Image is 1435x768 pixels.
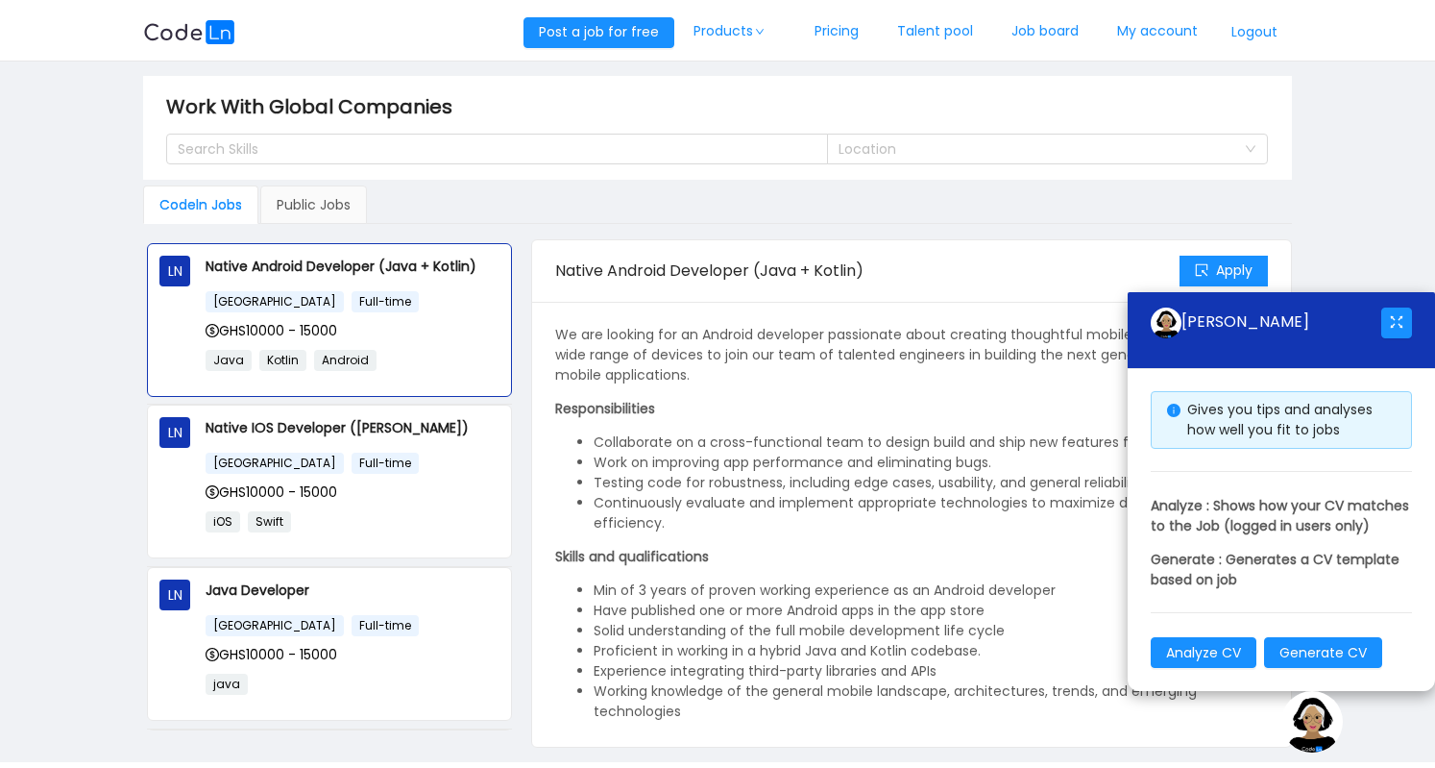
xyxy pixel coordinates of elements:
[206,321,337,340] span: GHS10000 - 15000
[594,661,1267,681] li: Experience integrating third-party libraries and APIs
[314,350,377,371] span: Android
[594,681,1267,722] li: Working knowledge of the general mobile landscape, architectures, trends, and emerging technologies
[259,350,306,371] span: Kotlin
[1217,17,1292,48] button: Logout
[143,20,235,44] img: logobg.f302741d.svg
[206,483,337,502] span: GHS10000 - 15000
[839,139,1235,159] div: Location
[352,453,419,474] span: Full-time
[206,580,499,601] p: Java Developer
[594,641,1267,661] li: Proficient in working in a hybrid Java and Kotlin codebase.
[206,615,344,636] span: [GEOGRAPHIC_DATA]
[166,91,464,122] span: Work With Global Companies
[1281,691,1343,753] img: ground.ddcf5dcf.png
[523,17,674,48] button: Post a job for free
[555,260,863,282] span: Native Android Developer (Java + Kotlin)
[248,511,291,533] span: Swift
[594,453,1267,473] li: Work on improving app performance and eliminating bugs.
[1264,637,1382,668] button: Generate CV
[206,417,499,438] p: Native IOS Developer ([PERSON_NAME])
[1151,308,1381,338] div: [PERSON_NAME]
[594,621,1267,641] li: Solid understanding of the full mobile development life cycle
[1151,496,1412,536] p: Analyze : Shows how your CV matches to the Job (logged in users only)
[594,433,1267,453] li: Collaborate on a cross-functional team to design build and ship new features for our Android apps.
[1187,400,1373,439] span: Gives you tips and analyses how well you fit to jobs
[352,291,419,312] span: Full-time
[523,22,674,41] a: Post a job for free
[206,324,219,337] i: icon: dollar
[555,399,655,418] strong: Responsibilities
[594,601,1267,621] li: Have published one or more Android apps in the app store
[168,417,182,448] span: LN
[555,325,1267,385] p: We are looking for an Android developer passionate about creating thoughtful mobile experiences o...
[206,291,344,312] span: [GEOGRAPHIC_DATA]
[206,350,252,371] span: Java
[206,674,248,695] span: java
[206,511,240,533] span: iOS
[206,645,337,664] span: GHS10000 - 15000
[1245,143,1256,157] i: icon: down
[178,139,798,159] div: Search Skills
[754,27,766,37] i: icon: down
[206,256,499,277] p: Native Android Developer (Java + Kotlin)
[206,648,219,661] i: icon: dollar
[1151,637,1256,668] button: Analyze CV
[168,256,182,286] span: LN
[1167,404,1180,417] i: icon: info-circle
[352,615,419,636] span: Full-time
[168,580,182,610] span: LN
[594,473,1267,493] li: Testing code for robustness, including edge cases, usability, and general reliability.
[1151,308,1181,338] img: ground.ddcf5dcf.png
[555,547,709,566] strong: Skills and qualifications
[206,485,219,499] i: icon: dollar
[143,186,258,224] div: Codeln Jobs
[594,581,1267,601] li: Min of 3 years of proven working experience as an Android developer
[1151,550,1412,590] p: Generate : Generates a CV template based on job
[260,186,367,224] div: Public Jobs
[1381,308,1412,338] button: icon: fullscreen
[206,453,344,474] span: [GEOGRAPHIC_DATA]
[594,493,1267,533] li: Continuously evaluate and implement appropriate technologies to maximize development efficiency.
[1180,256,1268,286] button: icon: selectApply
